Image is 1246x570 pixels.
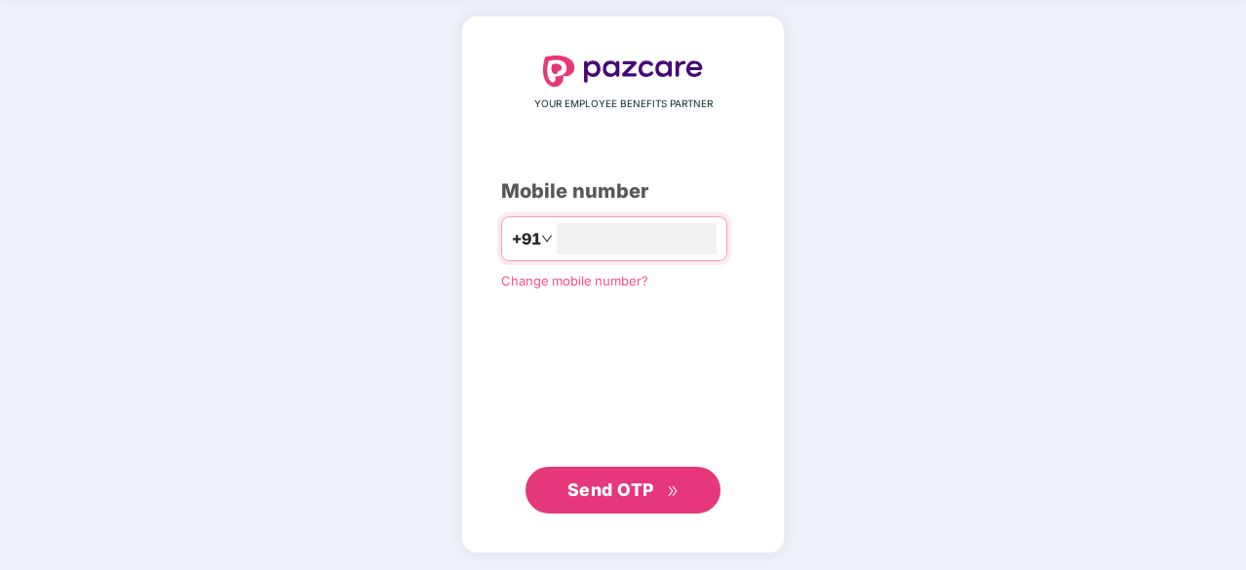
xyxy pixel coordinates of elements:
[501,176,745,207] div: Mobile number
[501,273,648,288] a: Change mobile number?
[567,479,654,500] span: Send OTP
[526,467,720,513] button: Send OTPdouble-right
[534,96,713,112] span: YOUR EMPLOYEE BENEFITS PARTNER
[541,233,553,245] span: down
[543,56,703,87] img: logo
[512,227,541,251] span: +91
[667,485,680,498] span: double-right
